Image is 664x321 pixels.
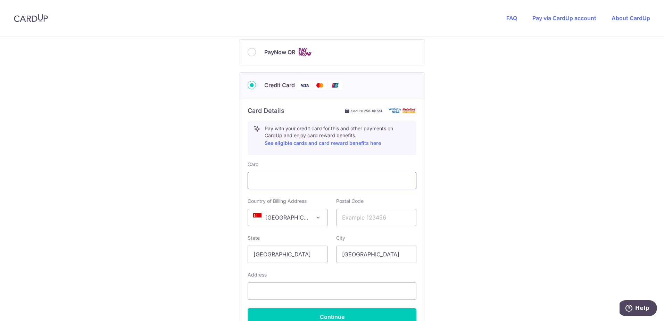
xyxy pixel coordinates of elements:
[532,15,596,22] a: Pay via CardUp account
[336,209,416,226] input: Example 123456
[248,81,416,90] div: Credit Card Visa Mastercard Union Pay
[506,15,517,22] a: FAQ
[351,108,383,114] span: Secure 256-bit SSL
[248,209,327,226] span: Singapore
[248,107,284,115] h6: Card Details
[248,234,260,241] label: State
[336,198,364,205] label: Postal Code
[265,140,381,146] a: See eligible cards and card reward benefits here
[298,81,312,90] img: Visa
[328,81,342,90] img: Union Pay
[389,108,416,114] img: card secure
[336,234,345,241] label: City
[14,14,48,22] img: CardUp
[612,15,650,22] a: About CardUp
[248,48,416,57] div: PayNow QR Cards logo
[248,161,259,168] label: Card
[254,176,410,185] iframe: Secure card payment input frame
[248,271,267,278] label: Address
[264,81,295,89] span: Credit Card
[313,81,327,90] img: Mastercard
[264,48,295,56] span: PayNow QR
[298,48,312,57] img: Cards logo
[248,209,328,226] span: Singapore
[620,300,657,318] iframe: Opens a widget where you can find more information
[248,198,307,205] label: Country of Billing Address
[265,125,410,147] p: Pay with your credit card for this and other payments on CardUp and enjoy card reward benefits.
